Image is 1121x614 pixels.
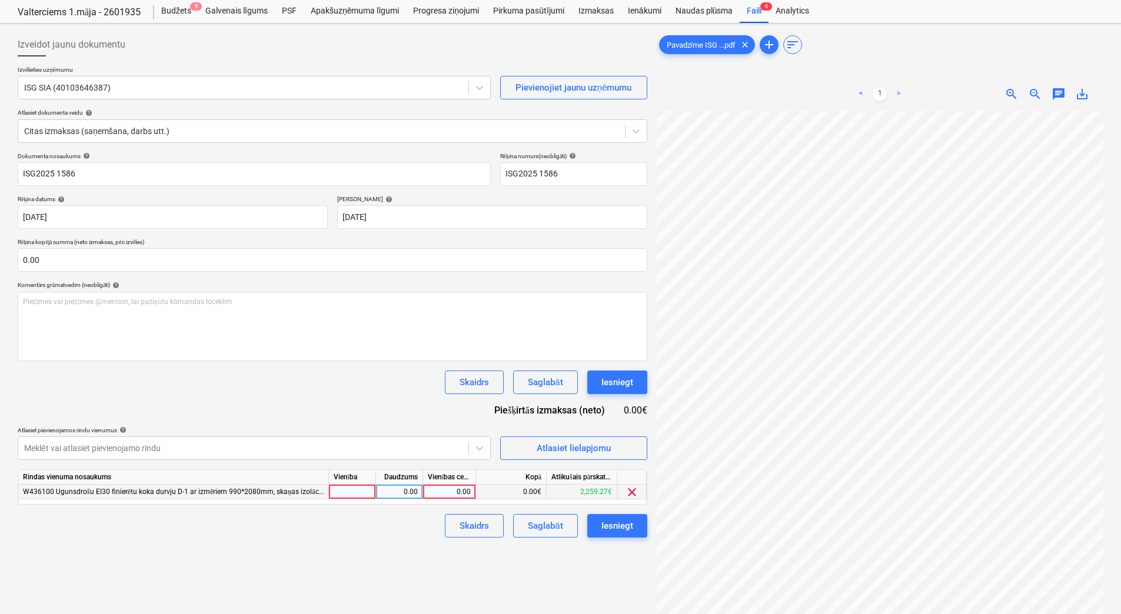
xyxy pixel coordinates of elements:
span: zoom_in [1004,87,1019,101]
input: Rēķina datums nav norādīts [18,205,328,229]
div: Atlasiet dokumenta veidu [18,109,647,116]
button: Saglabāt [513,514,577,538]
div: Piešķirtās izmaksas (neto) [485,403,623,417]
p: Rēķina kopējā summa (neto izmaksas, pēc izvēles) [18,238,647,248]
button: Atlasiet lielapjomu [500,436,647,460]
button: Skaidrs [445,514,504,538]
div: Rēķina datums [18,195,328,203]
span: add [762,38,776,52]
div: Valterciems 1.māja - 2601935 [18,6,140,19]
iframe: Chat Widget [1062,558,1121,614]
div: Rēķina numurs (neobligāti) [500,152,647,160]
span: 9 [190,2,202,11]
div: Skaidrs [460,375,489,390]
div: Pievienojiet jaunu uzņēmumu [515,80,632,95]
span: save_alt [1075,87,1089,101]
input: Rēķina kopējā summa (neto izmaksas, pēc izvēles) [18,248,647,272]
input: Izpildes datums nav norādīts [337,205,647,229]
div: Kopā [476,470,547,485]
span: help [81,152,90,159]
span: Pavadzīme ISG ...pdf [660,41,743,49]
span: chat [1052,87,1066,101]
div: 0.00 [428,485,471,499]
span: zoom_out [1028,87,1042,101]
div: Pavadzīme ISG ...pdf [659,35,756,54]
span: help [55,196,65,203]
div: 0.00€ [476,485,547,499]
div: Atlikušais pārskatītais budžets [547,470,617,485]
span: help [383,196,392,203]
div: 0.00 [381,485,418,499]
input: Rēķina numurs [500,162,647,186]
span: 6 [760,2,772,11]
div: Rindas vienuma nosaukums [18,470,329,485]
div: 2,259.27€ [547,485,617,499]
div: Iesniegt [601,375,633,390]
div: Daudzums [376,470,423,485]
div: Dokumenta nosaukums [18,152,491,160]
div: Saglabāt [528,375,563,390]
div: 0.00€ [624,403,647,417]
span: help [110,282,119,289]
button: Saglabāt [513,371,577,394]
div: Vienība [329,470,376,485]
a: Previous page [854,87,868,101]
button: Skaidrs [445,371,504,394]
span: help [117,426,127,433]
a: Next page [892,87,906,101]
button: Pievienojiet jaunu uzņēmumu [500,76,647,99]
p: Izvēlieties uzņēmumu [18,66,491,76]
div: Skaidrs [460,518,489,533]
span: W436100 Ugunsdrošu EI30 finierētu koka durvju D-1 ar izmēriem 990*2080mm, skaņas izolācija 30dB, ... [23,488,913,496]
span: clear [625,485,639,499]
span: Izveidot jaunu dokumentu [18,38,125,52]
span: help [83,109,92,116]
div: Saglabāt [528,518,563,533]
div: [PERSON_NAME] [337,195,647,203]
div: Atlasiet pievienojamos rindu vienumus [18,426,491,434]
div: Vienības cena [423,470,476,485]
input: Dokumenta nosaukums [18,162,491,186]
button: Iesniegt [587,514,647,538]
div: Iesniegt [601,518,633,533]
div: Komentārs grāmatvedim (neobligāti) [18,281,647,289]
button: Iesniegt [587,371,647,394]
span: clear [738,38,752,52]
a: Page 1 is your current page [873,87,887,101]
span: help [567,152,576,159]
span: sort [786,38,800,52]
div: Atlasiet lielapjomu [537,441,611,456]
